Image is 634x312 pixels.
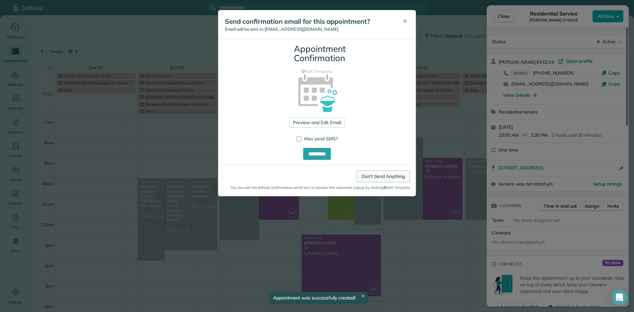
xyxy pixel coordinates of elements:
span: Email will be sent to [EMAIL_ADDRESS][DOMAIN_NAME] [225,26,338,32]
div: Appointment was successfully created! [269,292,368,304]
img: appointment_confirmation_icon-141e34405f88b12ade42628e8c248340957700ab75a12ae832a8710e9b578dc5.png [288,63,347,122]
small: You can edit the default confirmation email text or disable this automatic popup by clicking Edit... [224,185,410,191]
a: Edit Template [223,68,411,75]
span: ✕ [403,17,407,25]
h5: Send confirmation email for this appointment? [225,17,393,26]
a: Don't Send Anything [356,170,410,182]
a: Preview and Edit Email [289,118,345,128]
span: Also send SMS? [304,136,338,142]
div: Open Intercom Messenger [612,290,627,305]
h3: Appointment Confirmation [294,44,340,63]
